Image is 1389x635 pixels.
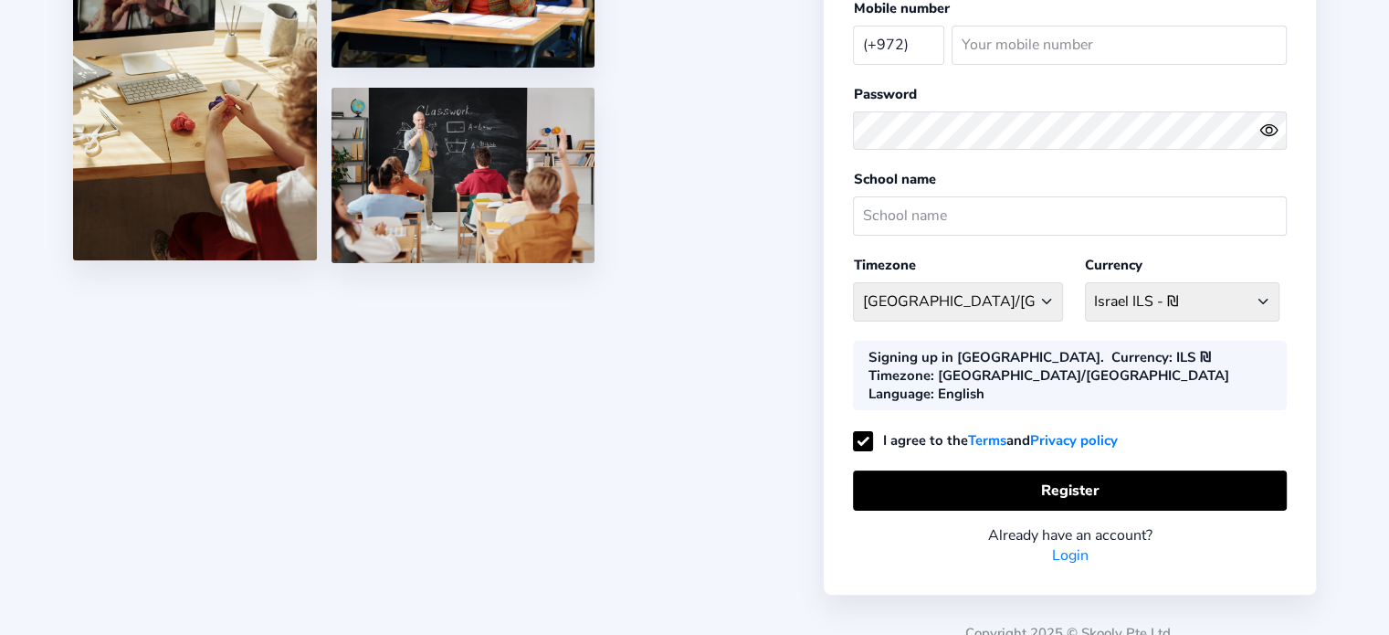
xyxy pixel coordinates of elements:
[853,525,1287,545] div: Already have an account?
[1259,121,1279,140] ion-icon: eye outline
[868,348,1103,366] div: Signing up in [GEOGRAPHIC_DATA].
[1029,429,1117,452] a: Privacy policy
[1259,121,1287,140] button: eye outlineeye off outline
[868,366,930,385] b: Timezone
[967,429,1005,452] a: Terms
[868,385,984,403] div: : English
[1085,256,1142,274] label: Currency
[853,471,1287,510] button: Register
[853,170,935,188] label: School name
[853,431,1117,450] label: I agree to the and
[868,385,930,403] b: Language
[853,196,1287,236] input: School name
[853,256,915,274] label: Timezone
[853,85,916,103] label: Password
[331,88,595,263] img: 5.png
[1110,348,1210,366] div: : ILS ₪
[868,366,1228,385] div: : [GEOGRAPHIC_DATA]/[GEOGRAPHIC_DATA]
[1110,348,1168,366] b: Currency
[952,26,1287,65] input: Your mobile number
[1052,545,1089,566] a: Login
